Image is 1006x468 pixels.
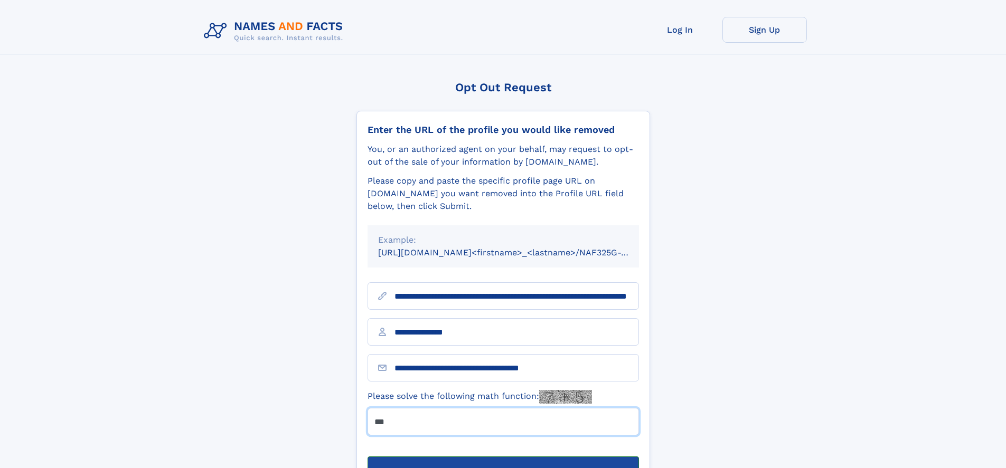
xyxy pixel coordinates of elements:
[722,17,807,43] a: Sign Up
[378,247,659,257] small: [URL][DOMAIN_NAME]<firstname>_<lastname>/NAF325G-xxxxxxxx
[200,17,352,45] img: Logo Names and Facts
[638,17,722,43] a: Log In
[368,390,592,404] label: Please solve the following math function:
[368,124,639,136] div: Enter the URL of the profile you would like removed
[368,143,639,168] div: You, or an authorized agent on your behalf, may request to opt-out of the sale of your informatio...
[368,175,639,213] div: Please copy and paste the specific profile page URL on [DOMAIN_NAME] you want removed into the Pr...
[378,234,628,246] div: Example:
[356,81,650,94] div: Opt Out Request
